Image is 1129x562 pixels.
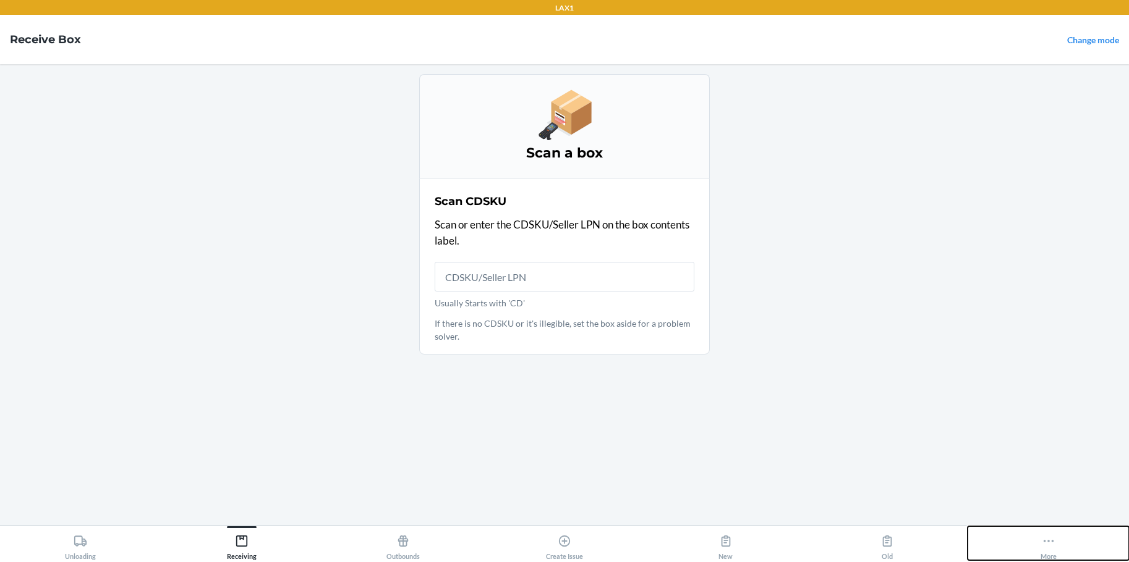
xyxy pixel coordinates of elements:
p: If there is no CDSKU or it's illegible, set the box aside for a problem solver. [435,317,694,343]
h4: Receive Box [10,31,81,48]
div: More [1041,529,1057,560]
div: Old [880,529,894,560]
div: Create Issue [546,529,583,560]
button: Receiving [161,526,323,560]
div: New [718,529,733,560]
p: Usually Starts with 'CD' [435,296,694,309]
input: Usually Starts with 'CD' [435,262,694,291]
h2: Scan CDSKU [435,193,506,209]
button: Outbounds [323,526,484,560]
button: Create Issue [484,526,645,560]
button: New [645,526,806,560]
p: Scan or enter the CDSKU/Seller LPN on the box contents label. [435,217,694,248]
h3: Scan a box [435,143,694,163]
p: LAX1 [555,2,574,14]
div: Unloading [65,529,96,560]
a: Change mode [1067,35,1119,45]
button: Old [806,526,968,560]
div: Outbounds [386,529,420,560]
div: Receiving [227,529,257,560]
button: More [968,526,1129,560]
